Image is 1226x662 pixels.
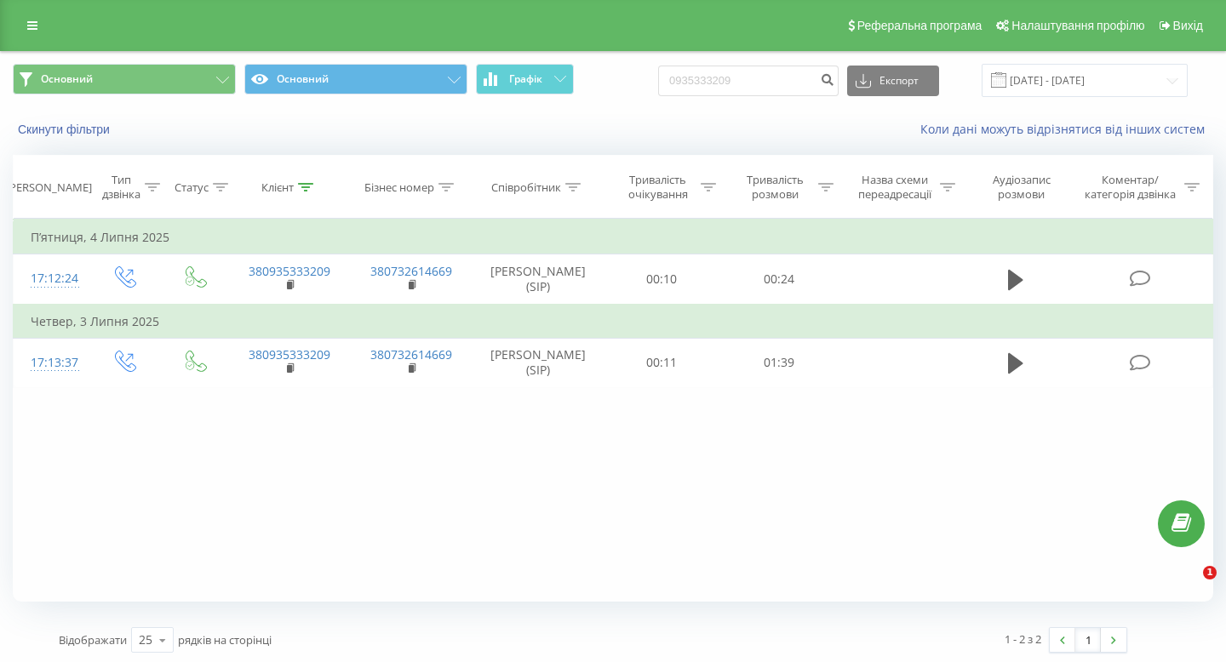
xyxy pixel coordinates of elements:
[619,173,697,202] div: Тривалість очікування
[975,173,1068,202] div: Аудіозапис розмови
[476,64,574,94] button: Графік
[364,180,434,195] div: Бізнес номер
[1075,628,1101,652] a: 1
[720,338,838,387] td: 01:39
[604,338,721,387] td: 00:11
[31,346,72,380] div: 17:13:37
[13,122,118,137] button: Скинути фільтри
[370,263,452,279] a: 380732614669
[847,66,939,96] button: Експорт
[736,173,814,202] div: Тривалість розмови
[604,254,721,305] td: 00:10
[41,72,93,86] span: Основний
[139,631,152,648] div: 25
[249,346,330,362] a: 380935333209
[1011,19,1144,32] span: Налаштування профілю
[920,121,1213,137] a: Коли дані можуть відрізнятися вiд інших систем
[102,173,140,202] div: Тип дзвінка
[1080,173,1180,202] div: Коментар/категорія дзвінка
[473,338,604,387] td: [PERSON_NAME] (SIP)
[370,346,452,362] a: 380732614669
[59,632,127,648] span: Відображати
[857,19,983,32] span: Реферальна програма
[178,632,272,648] span: рядків на сторінці
[6,180,92,195] div: [PERSON_NAME]
[853,173,936,202] div: Назва схеми переадресації
[720,254,838,305] td: 00:24
[14,305,1213,339] td: Четвер, 3 Липня 2025
[31,262,72,295] div: 17:12:24
[1203,566,1217,579] span: 1
[244,64,467,94] button: Основний
[13,64,236,94] button: Основний
[491,180,561,195] div: Співробітник
[509,73,542,85] span: Графік
[14,220,1213,254] td: П’ятниця, 4 Липня 2025
[658,66,839,96] input: Пошук за номером
[249,263,330,279] a: 380935333209
[1005,631,1041,648] div: 1 - 2 з 2
[261,180,294,195] div: Клієнт
[175,180,209,195] div: Статус
[1173,19,1203,32] span: Вихід
[1168,566,1209,607] iframe: Intercom live chat
[473,254,604,305] td: [PERSON_NAME] (SIP)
